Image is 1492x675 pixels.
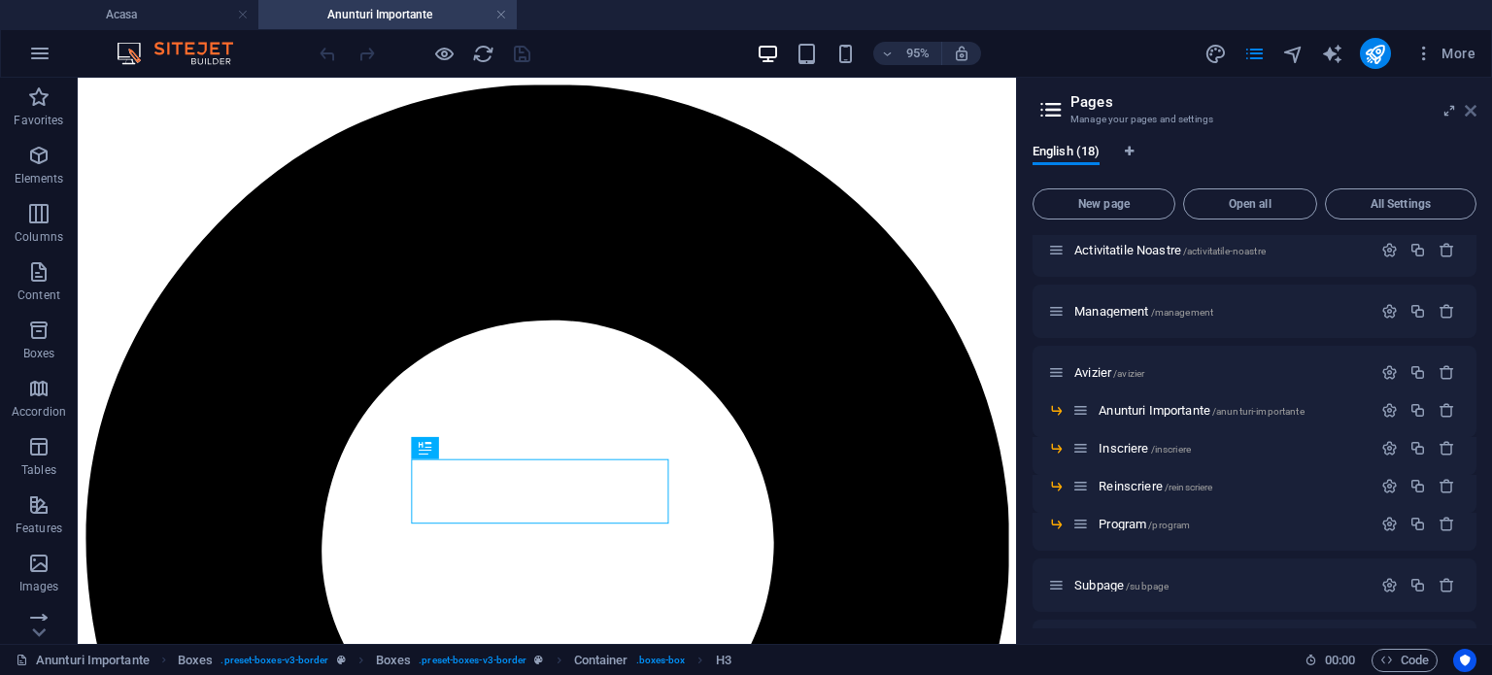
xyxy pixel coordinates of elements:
span: /activitatile-noastre [1183,246,1266,256]
span: . preset-boxes-v3-border [220,649,328,672]
p: Favorites [14,113,63,128]
button: New page [1033,188,1175,219]
p: Boxes [23,346,55,361]
i: Publish [1364,43,1386,65]
div: Inscriere/inscriere [1093,442,1372,455]
button: navigator [1282,42,1305,65]
span: Code [1380,649,1429,672]
i: This element is a customizable preset [337,655,346,665]
h2: Pages [1070,93,1476,111]
div: Remove [1439,577,1455,593]
span: More [1414,44,1475,63]
img: Editor Logo [112,42,257,65]
span: Click to open page [1074,243,1266,257]
button: text_generator [1321,42,1344,65]
p: Accordion [12,404,66,420]
span: : [1339,653,1341,667]
h6: Session time [1305,649,1356,672]
span: Anunturi Importante [1099,403,1304,418]
span: Click to open page [1074,365,1144,380]
p: Features [16,521,62,536]
i: AI Writer [1321,43,1343,65]
span: Click to select. Double-click to edit [574,649,628,672]
div: Duplicate [1409,364,1426,381]
div: Settings [1381,364,1398,381]
h6: 95% [902,42,933,65]
div: Remove [1439,364,1455,381]
button: design [1204,42,1228,65]
div: Avizier/avizier [1068,366,1372,379]
div: Subpage/subpage [1068,579,1372,591]
span: /subpage [1126,581,1169,591]
i: Navigator [1282,43,1305,65]
div: Settings [1381,478,1398,494]
div: Anunturi Importante/anunturi-importante [1093,404,1372,417]
button: All Settings [1325,188,1476,219]
div: Duplicate [1409,516,1426,532]
i: Pages (Ctrl+Alt+S) [1243,43,1266,65]
span: Click to open page [1074,578,1169,592]
div: Language Tabs [1033,144,1476,181]
p: Images [19,579,59,594]
div: Duplicate [1409,577,1426,593]
h3: Manage your pages and settings [1070,111,1438,128]
span: Click to open page [1099,517,1190,531]
button: Open all [1183,188,1317,219]
i: Design (Ctrl+Alt+Y) [1204,43,1227,65]
button: 95% [873,42,942,65]
span: /program [1148,520,1190,530]
span: /inscriere [1151,444,1191,455]
p: Elements [15,171,64,186]
div: Activitatile Noastre/activitatile-noastre [1068,244,1372,256]
span: /anunturi-importante [1212,406,1305,417]
div: Settings [1381,242,1398,258]
span: All Settings [1334,198,1468,210]
p: Columns [15,229,63,245]
div: Settings [1381,516,1398,532]
span: /management [1151,307,1214,318]
div: Program/program [1093,518,1372,530]
div: Duplicate [1409,303,1426,320]
div: Settings [1381,440,1398,456]
span: Click to select. Double-click to edit [376,649,411,672]
div: Settings [1381,303,1398,320]
i: This element is a customizable preset [534,655,543,665]
button: pages [1243,42,1267,65]
div: Duplicate [1409,478,1426,494]
div: Remove [1439,440,1455,456]
div: Settings [1381,577,1398,593]
span: 00 00 [1325,649,1355,672]
span: Click to select. Double-click to edit [716,649,731,672]
h4: Anunturi Importante [258,4,517,25]
nav: breadcrumb [178,649,731,672]
div: Settings [1381,402,1398,419]
span: . boxes-box [636,649,686,672]
div: Remove [1439,478,1455,494]
span: English (18) [1033,140,1100,167]
button: reload [471,42,494,65]
span: /reinscriere [1165,482,1213,492]
i: On resize automatically adjust zoom level to fit chosen device. [953,45,970,62]
div: Remove [1439,516,1455,532]
button: More [1407,38,1483,69]
button: Usercentrics [1453,649,1476,672]
div: Remove [1439,242,1455,258]
span: Click to open page [1099,479,1212,493]
div: Duplicate [1409,242,1426,258]
span: Click to open page [1074,304,1213,319]
p: Tables [21,462,56,478]
div: Remove [1439,303,1455,320]
span: New page [1041,198,1167,210]
div: Management/management [1068,305,1372,318]
div: Duplicate [1409,402,1426,419]
button: publish [1360,38,1391,69]
div: Remove [1439,402,1455,419]
span: /avizier [1113,368,1144,379]
button: Code [1372,649,1438,672]
a: Click to cancel selection. Double-click to open Pages [16,649,150,672]
span: Inscriere [1099,441,1191,456]
span: . preset-boxes-v3-border [419,649,526,672]
div: Duplicate [1409,440,1426,456]
p: Content [17,287,60,303]
span: Open all [1192,198,1308,210]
